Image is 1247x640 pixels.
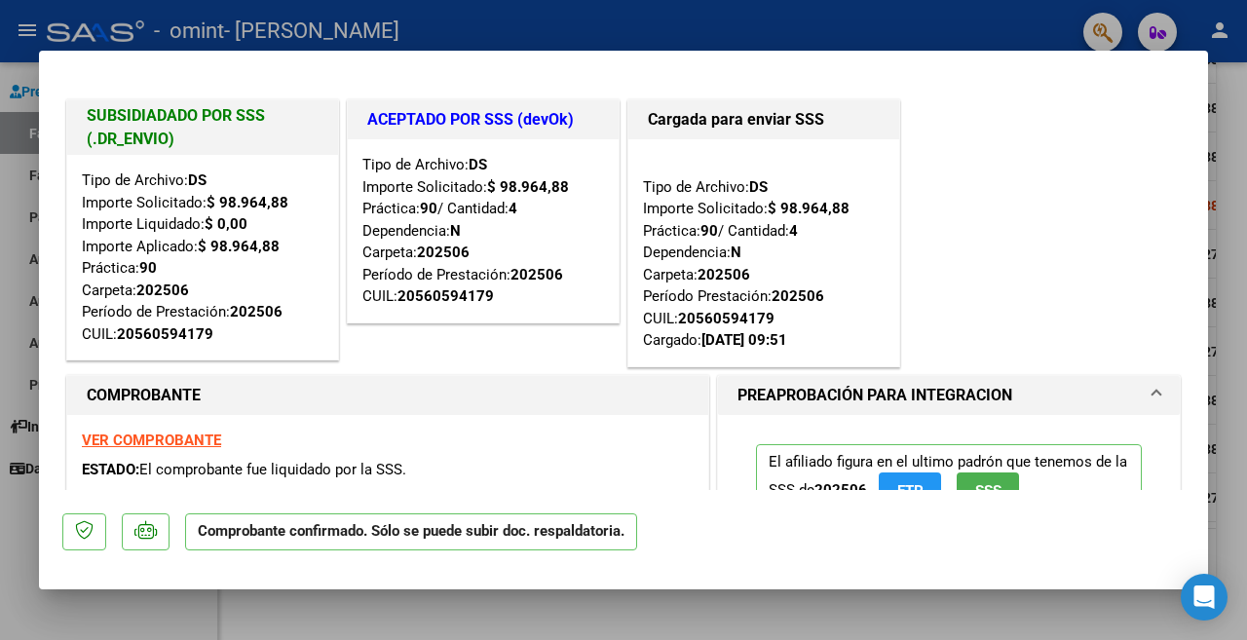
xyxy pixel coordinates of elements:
strong: 202506 [510,266,563,283]
strong: 90 [700,222,718,240]
button: FTP [879,472,941,508]
div: 20560594179 [397,285,494,308]
strong: 202506 [698,266,750,283]
strong: DS [469,156,487,173]
div: Open Intercom Messenger [1181,574,1228,621]
strong: N [731,244,741,261]
strong: COMPROBANTE [87,386,201,404]
strong: $ 98.964,88 [207,194,288,211]
div: Tipo de Archivo: Importe Solicitado: Práctica: / Cantidad: Dependencia: Carpeta: Período de Prest... [362,154,604,308]
div: Tipo de Archivo: Importe Solicitado: Importe Liquidado: Importe Aplicado: Práctica: Carpeta: Perí... [82,169,323,345]
strong: 90 [139,259,157,277]
h1: PREAPROBACIÓN PARA INTEGRACION [737,384,1012,407]
a: VER COMPROBANTE [82,432,221,449]
div: 20560594179 [678,308,775,330]
span: ESTADO: [82,461,139,478]
strong: 202506 [417,244,470,261]
p: El afiliado figura en el ultimo padrón que tenemos de la SSS de [756,444,1142,517]
p: Comprobante confirmado. Sólo se puede subir doc. respaldatoria. [185,513,637,551]
strong: DS [749,178,768,196]
div: Tipo de Archivo: Importe Solicitado: Práctica: / Cantidad: Dependencia: Carpeta: Período Prestaci... [643,154,885,352]
strong: $ 0,00 [205,215,247,233]
mat-expansion-panel-header: PREAPROBACIÓN PARA INTEGRACION [718,376,1180,415]
button: SSS [957,472,1019,508]
div: 20560594179 [117,323,213,346]
strong: $ 98.964,88 [487,178,569,196]
strong: 90 [420,200,437,217]
strong: $ 98.964,88 [768,200,850,217]
span: SSS [975,482,1001,500]
strong: 202506 [814,481,867,499]
h1: SUBSIDIADADO POR SSS (.DR_ENVIO) [87,104,319,151]
h1: Cargada para enviar SSS [648,108,880,132]
strong: $ 98.964,88 [198,238,280,255]
strong: 4 [509,200,517,217]
span: El comprobante fue liquidado por la SSS. [139,461,406,478]
strong: 202506 [230,303,283,320]
span: FTP [897,482,924,500]
strong: 202506 [136,282,189,299]
strong: [DATE] 09:51 [701,331,787,349]
strong: DS [188,171,207,189]
h1: ACEPTADO POR SSS (devOk) [367,108,599,132]
strong: 202506 [772,287,824,305]
strong: N [450,222,461,240]
strong: 4 [789,222,798,240]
